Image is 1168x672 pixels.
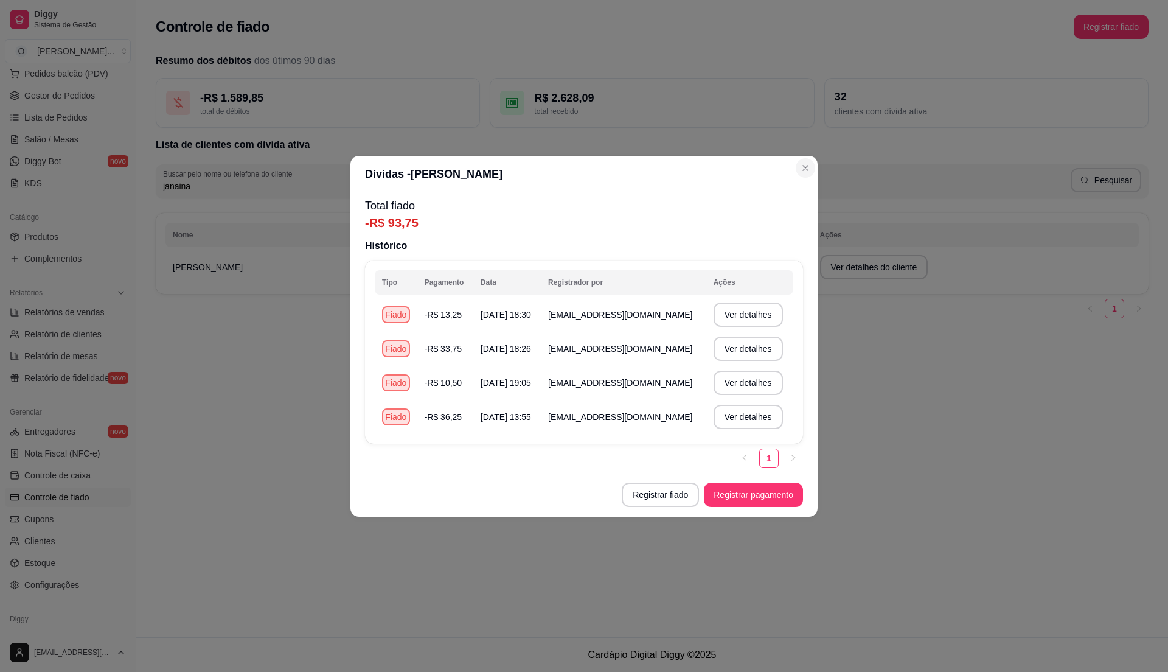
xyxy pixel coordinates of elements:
[735,449,754,468] li: Previous Page
[350,156,818,192] header: Dívidas - [PERSON_NAME]
[548,412,692,422] span: [EMAIL_ADDRESS][DOMAIN_NAME]
[735,449,754,468] button: left
[382,340,410,357] div: Fiado
[548,310,692,320] span: [EMAIL_ADDRESS][DOMAIN_NAME]
[365,197,803,214] p: Total fiado
[706,270,793,295] th: Ações
[417,270,473,295] th: Pagamento
[481,378,531,388] span: [DATE] 19:05
[714,337,783,361] button: Ver detalhes
[382,306,410,323] div: Fiado
[714,371,783,395] button: Ver detalhes
[481,310,531,320] span: [DATE] 18:30
[704,483,803,507] button: Registrar pagamento
[541,270,706,295] th: Registrador por
[760,449,778,467] a: 1
[417,298,473,332] td: -R$ 13,25
[622,483,699,507] button: Registrar fiado
[481,412,531,422] span: [DATE] 13:55
[796,158,815,178] button: Close
[714,303,783,327] button: Ver detalhes
[375,270,417,295] th: Tipo
[784,449,803,468] button: right
[741,454,748,461] span: left
[473,270,541,295] th: Data
[759,449,779,468] li: 1
[548,378,692,388] span: [EMAIL_ADDRESS][DOMAIN_NAME]
[548,344,692,354] span: [EMAIL_ADDRESS][DOMAIN_NAME]
[417,332,473,366] td: -R$ 33,75
[790,454,797,461] span: right
[714,405,783,429] button: Ver detalhes
[417,366,473,400] td: -R$ 10,50
[382,374,410,391] div: Fiado
[417,400,473,434] td: -R$ 36,25
[784,449,803,468] li: Next Page
[365,214,803,231] p: -R$ 93,75
[382,408,410,425] div: Fiado
[481,344,531,354] span: [DATE] 18:26
[365,239,803,253] p: Histórico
